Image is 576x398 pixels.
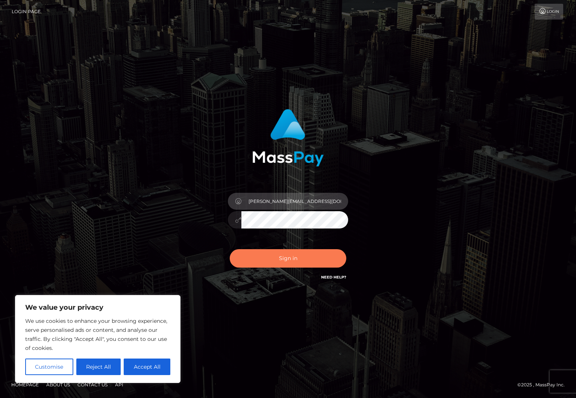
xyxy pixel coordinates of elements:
[321,275,346,280] a: Need Help?
[535,4,563,20] a: Login
[25,316,170,353] p: We use cookies to enhance your browsing experience, serve personalised ads or content, and analys...
[15,295,180,383] div: We value your privacy
[517,381,570,389] div: © 2025 , MassPay Inc.
[12,4,41,20] a: Login Page
[8,379,42,390] a: Homepage
[112,379,126,390] a: API
[25,303,170,312] p: We value your privacy
[25,359,73,375] button: Customise
[76,359,121,375] button: Reject All
[74,379,111,390] a: Contact Us
[43,379,73,390] a: About Us
[124,359,170,375] button: Accept All
[241,193,348,210] input: Username...
[230,249,346,268] button: Sign in
[252,109,324,166] img: MassPay Login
